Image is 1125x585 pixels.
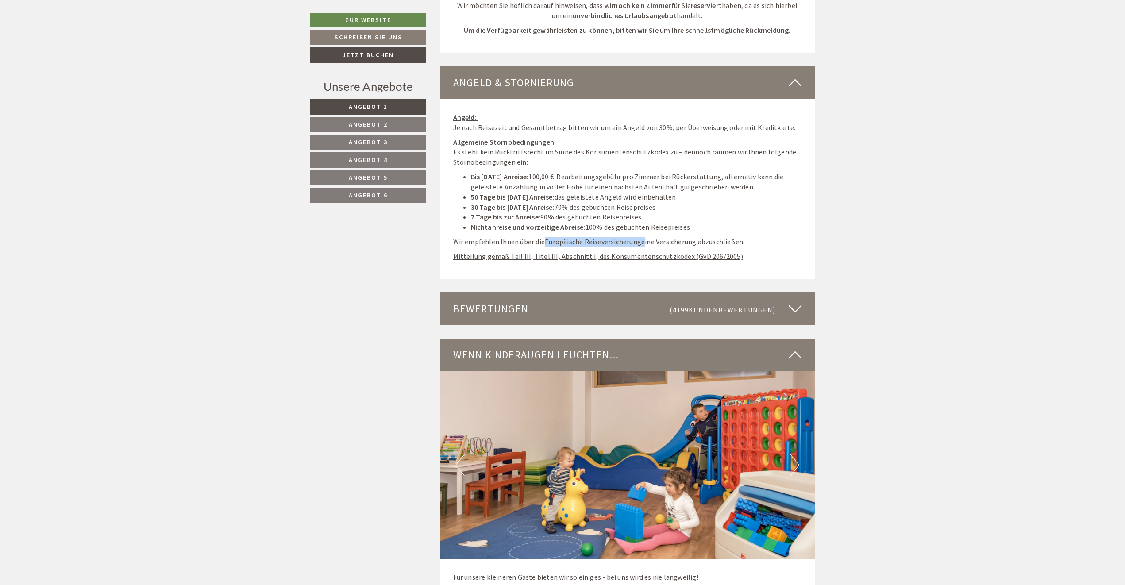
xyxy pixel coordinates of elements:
[440,292,815,325] div: Bewertungen
[349,173,388,181] span: Angebot 5
[471,212,541,221] strong: 7 Tage bis zur Anreise:
[453,572,802,582] p: Für unsere kleineren Gäste bieten wir so einiges - bei uns wird es nie langweilig!
[349,191,388,199] span: Angebot 6
[310,78,426,95] div: Unsere Angebote
[689,305,773,314] span: Kundenbewertungen
[471,223,586,231] strong: Nichtanreise und vorzeitige Abreise:
[471,172,802,192] li: 100,00 € Bearbeitungsgebühr pro Zimmer bei Rückerstattung, alternativ kann die geleistete Anzahlu...
[440,66,815,99] div: Angeld & Stornierung
[14,43,140,50] small: 19:41
[453,138,556,146] strong: Allgemeine Stornobedingungen:
[453,237,802,247] p: Wir empfehlen Ihnen über die eine Versicherung abzuschließen.
[670,305,775,314] small: (4199 )
[453,0,802,21] p: Wir möchten Sie höflich darauf hinweisen, dass wir für Sie haben, da es sich hierbei um ein handelt.
[464,26,791,35] strong: Um die Verfügbarkeit gewährleisten zu können, bitten wir Sie um Ihre schnellstmögliche Rückmeldung.
[453,112,802,133] p: Je nach Reisezeit und Gesamtbetrag bitten wir um ein Angeld von 30%, per Überweisung oder mit Kre...
[471,192,555,201] strong: 50 Tage bis [DATE] Anreise:
[471,202,802,212] li: 70% des gebuchten Reisepreises
[471,212,802,222] li: 90% des gebuchten Reisepreises
[453,252,743,261] u: Mitteilung gemäß Teil III, Titel III, Abschnitt I, des Konsumentenschutzkodex (GvD 206/2005)
[573,11,677,20] strong: unverbindliches Urlaubsangebot
[614,1,671,10] strong: noch kein Zimmer
[296,233,349,249] button: Senden
[7,24,145,51] div: Guten Tag, wie können wir Ihnen helfen?
[349,138,388,146] span: Angebot 3
[349,120,388,128] span: Angebot 2
[545,237,641,246] u: Europäische Reiseversicherung
[310,30,426,45] a: Schreiben Sie uns
[471,203,555,212] strong: 30 Tage bis [DATE] Anreise:
[14,26,140,33] div: [GEOGRAPHIC_DATA]
[471,172,529,181] strong: Bis [DATE] Anreise:
[349,156,388,164] span: Angebot 4
[471,192,802,202] li: das geleistete Angeld wird einbehalten
[790,454,799,476] button: Next
[691,1,722,10] strong: reserviert
[349,103,388,111] span: Angebot 1
[310,13,426,27] a: Zur Website
[471,222,802,232] li: 100% des gebuchten Reisepreises
[453,137,802,168] p: Es steht kein Rücktrittsrecht im Sinne des Konsumentenschutzkodex zu – dennoch räumen wir Ihnen f...
[158,7,190,22] div: [DATE]
[440,339,815,371] div: Wenn Kinderaugen leuchten...
[455,454,465,476] button: Previous
[310,47,426,63] a: Jetzt buchen
[453,113,477,122] strong: Angeld:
